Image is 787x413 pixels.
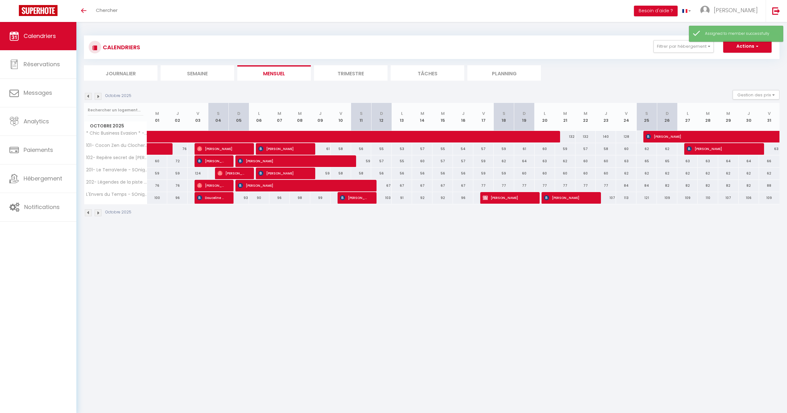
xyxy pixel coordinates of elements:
th: 06 [249,103,269,131]
div: 58 [331,168,351,179]
th: 15 [432,103,453,131]
abbr: M [584,110,587,116]
div: 82 [657,180,677,191]
div: 60 [616,143,636,155]
div: 132 [575,131,596,142]
abbr: J [319,110,322,116]
li: Mensuel [237,65,311,81]
abbr: D [666,110,669,116]
div: 58 [351,168,371,179]
li: Journalier [84,65,157,81]
abbr: D [237,110,240,116]
div: 63 [698,155,718,167]
th: 14 [412,103,432,131]
button: Filtrer par hébergement [653,40,714,53]
div: 77 [555,180,575,191]
div: 84 [636,180,657,191]
abbr: J [605,110,607,116]
div: 60 [596,155,616,167]
abbr: M [563,110,567,116]
div: 96 [167,192,188,204]
div: 57 [453,155,473,167]
div: 59 [473,168,494,179]
th: 05 [228,103,249,131]
h3: CALENDRIERS [101,40,140,54]
div: 59 [473,155,494,167]
div: 56 [392,168,412,179]
th: 02 [167,103,188,131]
div: 99 [310,192,331,204]
div: 113 [616,192,636,204]
abbr: V [339,110,342,116]
div: 61 [310,143,331,155]
p: Octobre 2025 [105,93,131,99]
th: 04 [208,103,228,131]
div: 77 [494,180,514,191]
abbr: L [544,110,546,116]
div: 128 [616,131,636,142]
span: [PERSON_NAME] [544,192,592,204]
abbr: J [176,110,179,116]
abbr: M [298,110,302,116]
div: 57 [473,143,494,155]
div: 63 [677,155,698,167]
button: Gestion des prix [733,90,779,99]
span: [PERSON_NAME] [238,180,367,191]
div: 121 [636,192,657,204]
div: 76 [147,180,168,191]
div: 60 [535,168,555,179]
span: Paiements [24,146,53,154]
span: [PERSON_NAME] [714,6,758,14]
div: 62 [677,168,698,179]
abbr: M [706,110,710,116]
span: * Chic Business Evasion * - SOnights [85,131,148,136]
div: 56 [371,168,392,179]
abbr: V [482,110,485,116]
div: 62 [739,168,759,179]
div: 90 [249,192,269,204]
th: 26 [657,103,677,131]
th: 28 [698,103,718,131]
img: Super Booking [19,5,58,16]
div: 55 [371,143,392,155]
div: 55 [432,143,453,155]
th: 25 [636,103,657,131]
span: [PERSON_NAME] [197,143,245,155]
div: 60 [535,143,555,155]
th: 30 [739,103,759,131]
abbr: M [278,110,281,116]
div: 60 [412,155,432,167]
abbr: S [503,110,505,116]
div: 58 [596,143,616,155]
div: 62 [698,168,718,179]
div: 92 [412,192,432,204]
div: 59 [494,143,514,155]
th: 16 [453,103,473,131]
div: 140 [596,131,616,142]
div: 107 [718,192,739,204]
div: 55 [392,155,412,167]
abbr: V [768,110,771,116]
div: 58 [331,143,351,155]
abbr: M [421,110,424,116]
div: 62 [494,155,514,167]
abbr: J [462,110,465,116]
div: 57 [412,143,432,155]
th: 03 [188,103,208,131]
p: Octobre 2025 [105,209,131,215]
div: 67 [412,180,432,191]
th: 01 [147,103,168,131]
abbr: V [196,110,199,116]
div: 96 [453,192,473,204]
abbr: J [747,110,750,116]
div: 77 [473,180,494,191]
div: 82 [698,180,718,191]
div: 60 [147,155,168,167]
span: Hébergement [24,174,62,182]
div: 82 [739,180,759,191]
div: 60 [575,168,596,179]
abbr: S [360,110,363,116]
div: 61 [514,143,535,155]
button: Besoin d'aide ? [634,6,678,16]
abbr: M [441,110,445,116]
